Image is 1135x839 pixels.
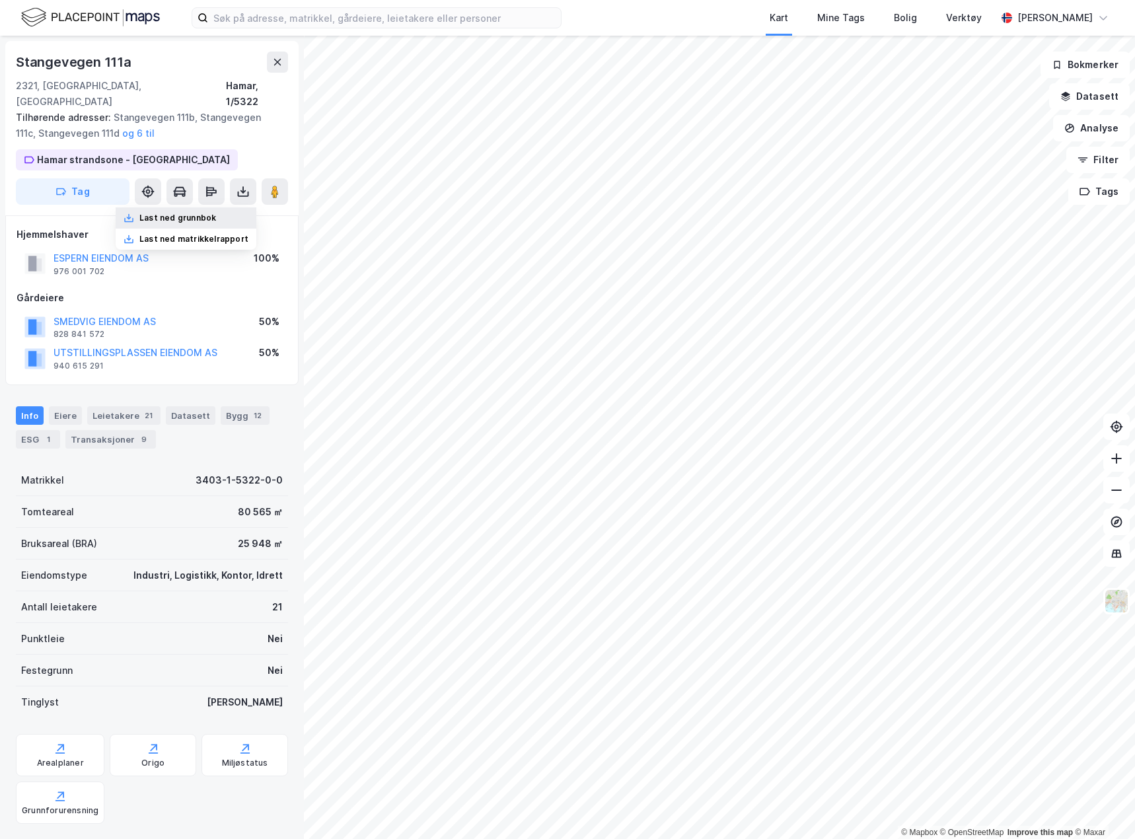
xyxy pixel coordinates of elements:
div: 12 [251,409,264,422]
div: Industri, Logistikk, Kontor, Idrett [133,567,283,583]
div: Antall leietakere [21,599,97,615]
div: 50% [259,345,279,361]
div: Verktøy [946,10,982,26]
div: Nei [268,631,283,647]
div: 100% [254,250,279,266]
span: Tilhørende adresser: [16,112,114,123]
div: Festegrunn [21,663,73,678]
div: 9 [137,433,151,446]
div: 50% [259,314,279,330]
div: 828 841 572 [54,329,104,340]
div: Stangevegen 111a [16,52,134,73]
a: OpenStreetMap [940,828,1004,837]
div: Stangevegen 111b, Stangevegen 111c, Stangevegen 111d [16,110,277,141]
div: Arealplaner [37,758,84,768]
img: logo.f888ab2527a4732fd821a326f86c7f29.svg [21,6,160,29]
div: Bygg [221,406,270,425]
div: Matrikkel [21,472,64,488]
img: Z [1104,589,1129,614]
button: Analyse [1053,115,1130,141]
div: Transaksjoner [65,430,156,449]
div: 80 565 ㎡ [238,504,283,520]
a: Improve this map [1007,828,1073,837]
button: Tags [1068,178,1130,205]
div: 21 [142,409,155,422]
button: Tag [16,178,129,205]
div: Bolig [894,10,917,26]
div: Last ned grunnbok [139,213,216,223]
div: Hamar, 1/5322 [226,78,288,110]
div: Mine Tags [817,10,865,26]
div: 25 948 ㎡ [238,536,283,552]
div: Last ned matrikkelrapport [139,234,248,244]
div: Nei [268,663,283,678]
div: 2321, [GEOGRAPHIC_DATA], [GEOGRAPHIC_DATA] [16,78,226,110]
div: Tinglyst [21,694,59,710]
div: Origo [141,758,165,768]
div: 976 001 702 [54,266,104,277]
div: Kart [770,10,788,26]
div: Miljøstatus [222,758,268,768]
div: Leietakere [87,406,161,425]
div: Hamar strandsone - [GEOGRAPHIC_DATA] [37,152,230,168]
div: Tomteareal [21,504,74,520]
div: ESG [16,430,60,449]
button: Filter [1066,147,1130,173]
div: Gårdeiere [17,290,287,306]
button: Bokmerker [1041,52,1130,78]
iframe: Chat Widget [1069,776,1135,839]
a: Mapbox [901,828,937,837]
div: Info [16,406,44,425]
div: 940 615 291 [54,361,104,371]
div: Eiendomstype [21,567,87,583]
div: [PERSON_NAME] [1017,10,1093,26]
div: 3403-1-5322-0-0 [196,472,283,488]
div: Datasett [166,406,215,425]
button: Datasett [1049,83,1130,110]
div: 21 [272,599,283,615]
div: Kontrollprogram for chat [1069,776,1135,839]
div: Hjemmelshaver [17,227,287,242]
div: Punktleie [21,631,65,647]
div: Bruksareal (BRA) [21,536,97,552]
input: Søk på adresse, matrikkel, gårdeiere, leietakere eller personer [208,8,561,28]
div: Grunnforurensning [22,805,98,816]
div: Eiere [49,406,82,425]
div: [PERSON_NAME] [207,694,283,710]
div: 1 [42,433,55,446]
